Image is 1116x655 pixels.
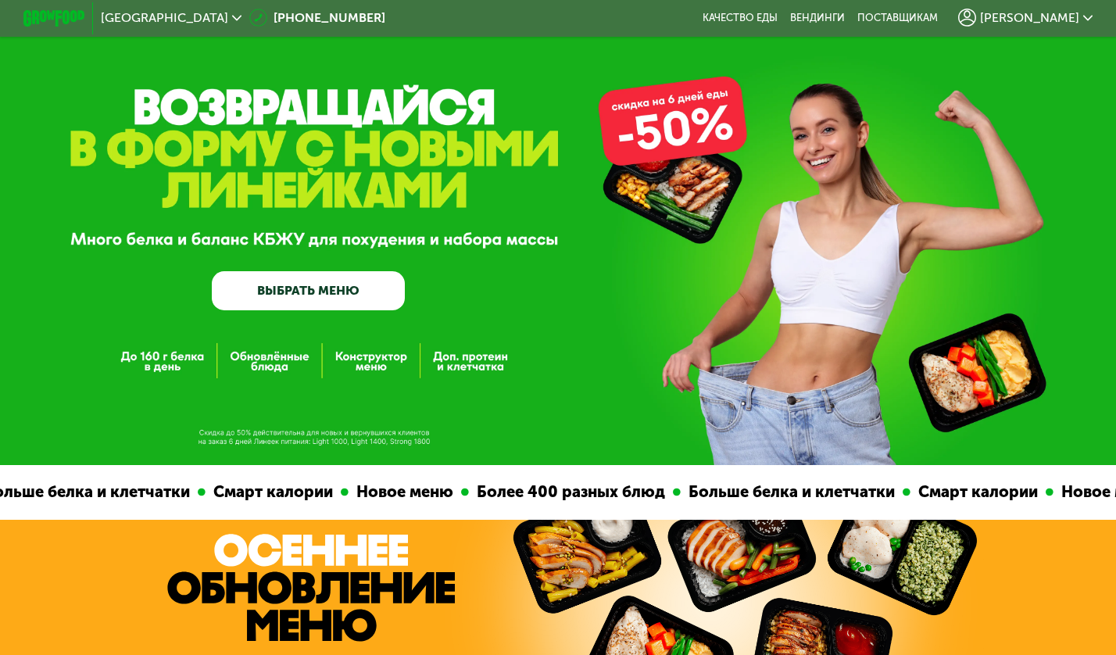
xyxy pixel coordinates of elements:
[703,12,778,24] a: Качество еды
[980,12,1079,24] span: [PERSON_NAME]
[898,480,1033,504] div: Смарт калории
[668,480,890,504] div: Больше белка и клетчатки
[790,12,845,24] a: Вендинги
[193,480,328,504] div: Смарт калории
[857,12,938,24] div: поставщикам
[336,480,449,504] div: Новое меню
[456,480,660,504] div: Более 400 разных блюд
[101,12,228,24] span: [GEOGRAPHIC_DATA]
[212,271,405,310] a: ВЫБРАТЬ МЕНЮ
[249,9,386,27] a: [PHONE_NUMBER]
